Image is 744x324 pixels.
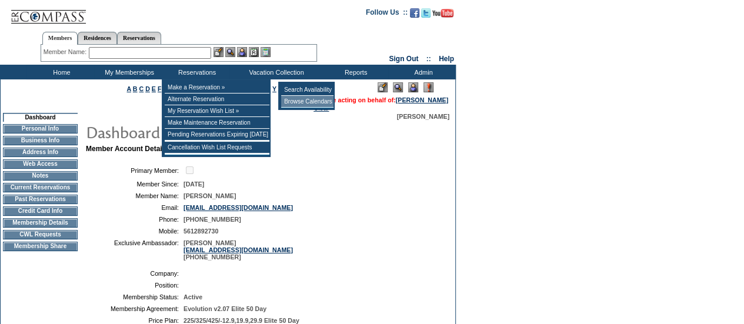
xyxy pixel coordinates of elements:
a: Sign Out [389,55,418,63]
td: Past Reservations [3,195,78,204]
span: 225/325/425/-12.9,19.9,29.9 Elite 50 Day [184,317,299,324]
td: My Memberships [94,65,162,79]
span: :: [426,55,431,63]
td: CWL Requests [3,230,78,239]
img: Impersonate [408,82,418,92]
img: Impersonate [237,47,247,57]
td: Exclusive Ambassador: [91,239,179,260]
img: Reservations [249,47,259,57]
div: Member Name: [44,47,89,57]
td: Notes [3,171,78,181]
td: Home [26,65,94,79]
b: Member Account Details [86,145,168,153]
td: Follow Us :: [366,7,408,21]
a: D [145,85,150,92]
td: Credit Card Info [3,206,78,216]
span: You are acting on behalf of: [313,96,448,103]
td: Member Since: [91,181,179,188]
span: [PERSON_NAME] [184,192,236,199]
span: Evolution v2.07 Elite 50 Day [184,305,266,312]
td: Membership Share [3,242,78,251]
td: Email: [91,204,179,211]
img: pgTtlDashboard.gif [85,120,321,143]
a: Reservations [117,32,161,44]
a: E [152,85,156,92]
a: Follow us on Twitter [421,12,431,19]
img: Log Concern/Member Elevation [423,82,433,92]
td: My Reservation Wish List » [165,105,269,117]
td: Cancellation Wish List Requests [165,142,269,153]
td: Search Availability [281,84,333,96]
a: Subscribe to our YouTube Channel [432,12,453,19]
img: b_edit.gif [213,47,223,57]
a: [EMAIL_ADDRESS][DOMAIN_NAME] [184,204,293,211]
td: Member Name: [91,192,179,199]
span: Active [184,293,202,300]
td: Business Info [3,136,78,145]
td: Dashboard [3,113,78,122]
a: Y [272,85,276,92]
td: Reports [321,65,388,79]
img: Edit Mode [378,82,388,92]
span: [PHONE_NUMBER] [184,216,241,223]
a: B [133,85,138,92]
img: Become our fan on Facebook [410,8,419,18]
td: Membership Status: [91,293,179,300]
img: Follow us on Twitter [421,8,431,18]
a: [PERSON_NAME] [396,96,448,103]
td: Web Access [3,159,78,169]
a: Residences [78,32,117,44]
td: Make Maintenance Reservation [165,117,269,129]
img: Subscribe to our YouTube Channel [432,9,453,18]
td: Alternate Reservation [165,93,269,105]
td: Company: [91,270,179,277]
td: Vacation Collection [229,65,321,79]
td: Reservations [162,65,229,79]
td: Admin [388,65,456,79]
td: Position: [91,282,179,289]
td: Membership Details [3,218,78,228]
td: Primary Member: [91,165,179,176]
td: Phone: [91,216,179,223]
td: Personal Info [3,124,78,133]
td: Browse Calendars [281,96,333,108]
a: F [158,85,162,92]
a: Members [42,32,78,45]
td: Mobile: [91,228,179,235]
img: View Mode [393,82,403,92]
td: Membership Agreement: [91,305,179,312]
a: A [127,85,131,92]
span: [PERSON_NAME] [PHONE_NUMBER] [184,239,293,260]
a: [EMAIL_ADDRESS][DOMAIN_NAME] [184,246,293,253]
a: C [139,85,144,92]
td: Price Plan: [91,317,179,324]
img: View [225,47,235,57]
img: b_calculator.gif [261,47,271,57]
td: Address Info [3,148,78,157]
td: Make a Reservation » [165,82,269,93]
span: [DATE] [184,181,204,188]
td: Pending Reservations Expiring [DATE] [165,129,269,141]
a: Become our fan on Facebook [410,12,419,19]
td: Current Reservations [3,183,78,192]
span: 5612892730 [184,228,218,235]
span: [PERSON_NAME] [397,113,449,120]
a: Help [439,55,454,63]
